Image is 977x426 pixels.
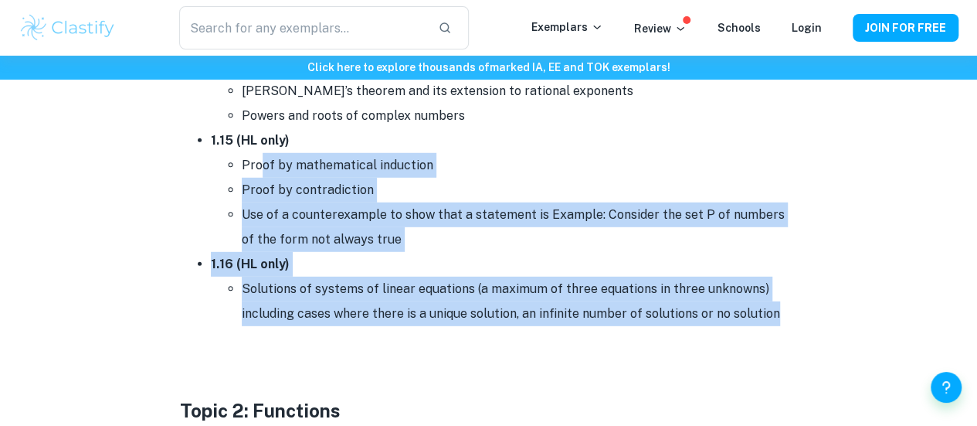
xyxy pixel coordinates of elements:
[242,277,798,326] li: Solutions of systems of linear equations (a maximum of three equations in three unknowns) includi...
[3,59,974,76] h6: Click here to explore thousands of marked IA, EE and TOK exemplars !
[931,372,962,403] button: Help and Feedback
[242,79,798,104] li: [PERSON_NAME]’s theorem and its extension to rational exponents
[211,133,290,148] strong: 1.15 (HL only)
[792,22,822,34] a: Login
[242,153,798,178] li: Proof by mathematical induction
[853,14,958,42] button: JOIN FOR FREE
[634,20,687,37] p: Review
[717,22,761,34] a: Schools
[242,178,798,203] li: Proof by contradiction
[211,257,290,271] strong: 1.16 (HL only)
[179,6,426,49] input: Search for any exemplars...
[19,12,117,43] img: Clastify logo
[180,397,798,424] h3: Topic 2: Functions
[242,203,798,252] li: Use of a counterexample to show that a statement is Example: Consider the set P of numbers of the...
[531,19,603,36] p: Exemplars
[242,104,798,128] li: Powers and roots of complex numbers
